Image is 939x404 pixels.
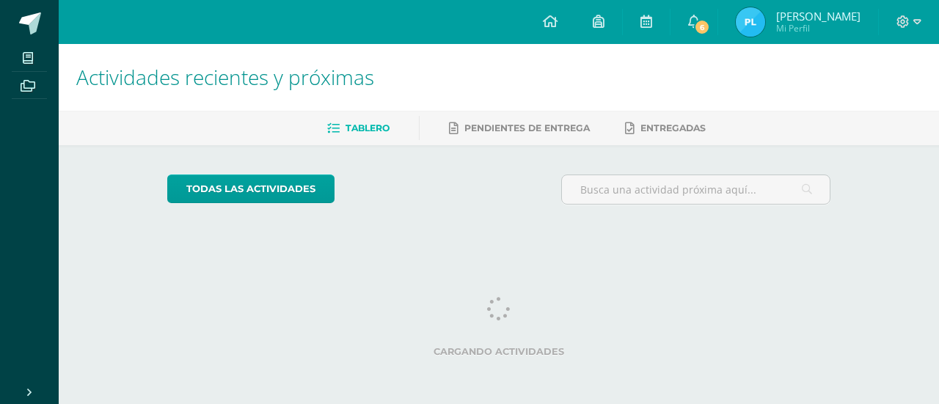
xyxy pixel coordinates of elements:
label: Cargando actividades [167,346,831,357]
a: todas las Actividades [167,175,335,203]
span: Mi Perfil [776,22,861,34]
span: Tablero [346,122,390,133]
span: 6 [694,19,710,35]
input: Busca una actividad próxima aquí... [562,175,830,204]
span: [PERSON_NAME] [776,9,861,23]
a: Pendientes de entrega [449,117,590,140]
span: Pendientes de entrega [464,122,590,133]
a: Entregadas [625,117,706,140]
span: Actividades recientes y próximas [76,63,374,91]
a: Tablero [327,117,390,140]
span: Entregadas [640,122,706,133]
img: d37e5747e56e7c5acfc542e9911819a8.png [736,7,765,37]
